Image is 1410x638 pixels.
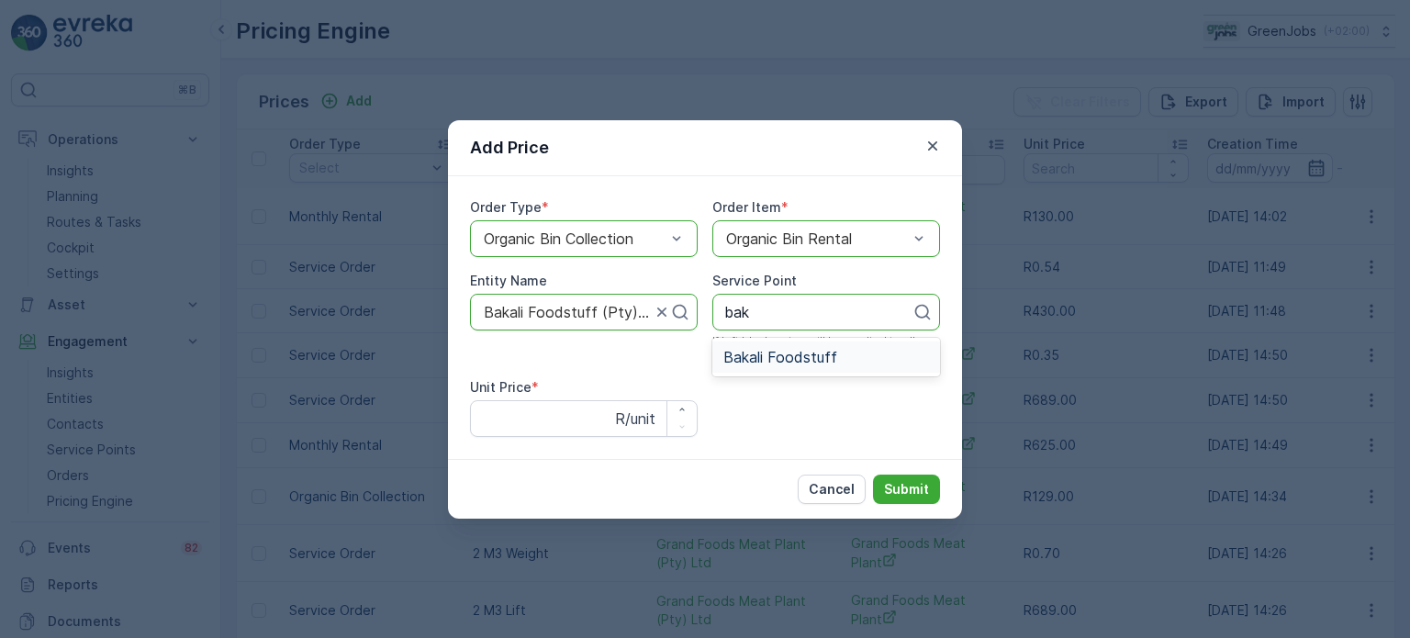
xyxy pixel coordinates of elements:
label: Entity Name [470,273,547,288]
label: Service Point [712,273,797,288]
span: Bakali Foodstuff [723,349,837,365]
p: Add Price [470,135,549,161]
p: Cancel [809,480,855,498]
label: Unit Price [470,379,532,395]
label: Order Type [470,199,542,215]
p: Submit [884,480,929,498]
button: Submit [873,475,940,504]
span: If left blank, price will be applied to all service points. [712,334,940,364]
button: Cancel [798,475,866,504]
label: Order Item [712,199,781,215]
p: R/unit [615,408,655,430]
